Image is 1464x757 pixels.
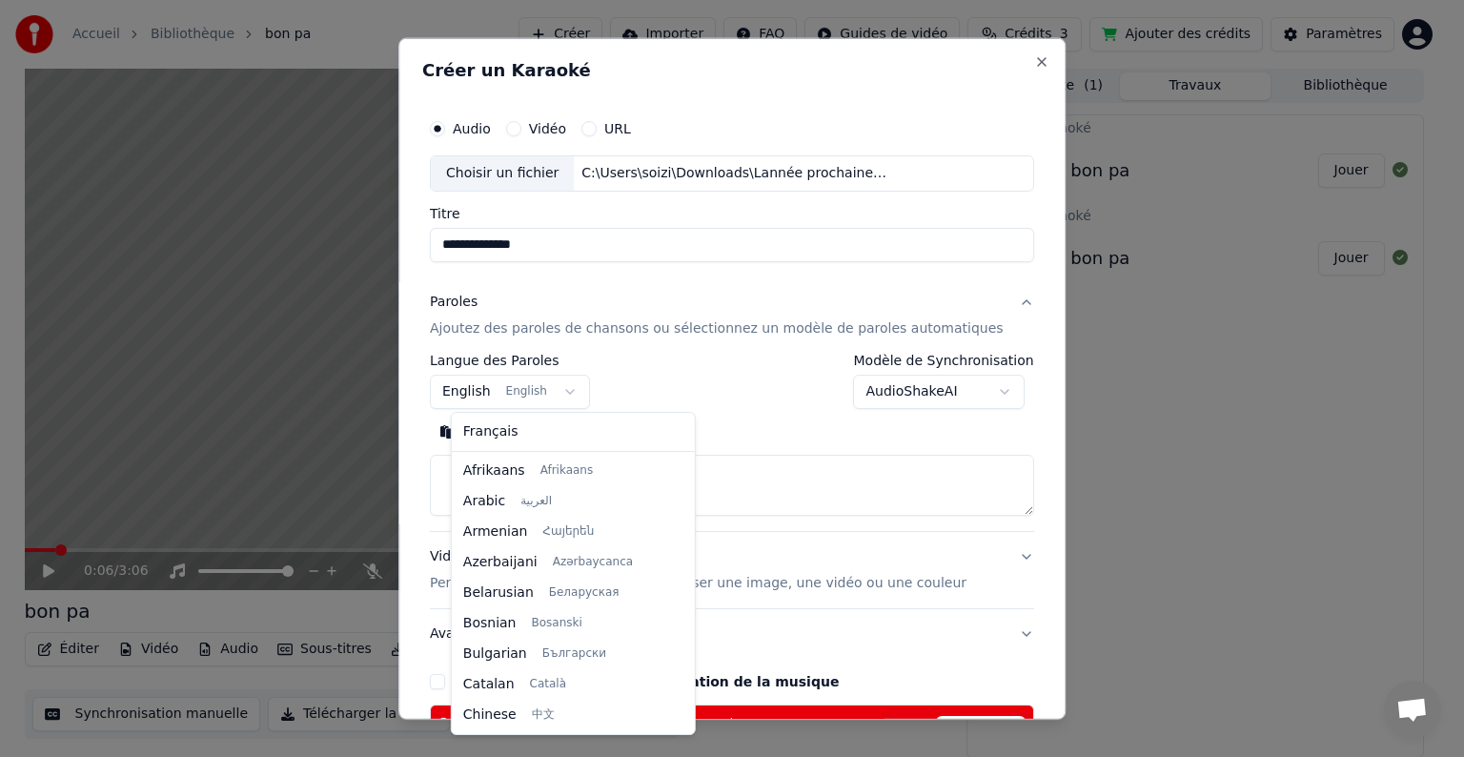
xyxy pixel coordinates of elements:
span: Български [542,646,606,662]
span: Հայերեն [542,524,594,540]
span: Catalan [463,675,515,694]
span: Armenian [463,522,528,542]
span: Français [463,422,518,441]
span: Azərbaycanca [553,555,633,570]
span: Chinese [463,706,517,725]
span: Afrikaans [463,461,525,481]
span: Català [530,677,566,692]
span: Afrikaans [540,463,594,479]
span: Bosnian [463,614,517,633]
span: Azerbaijani [463,553,538,572]
span: Belarusian [463,583,534,603]
span: العربية [520,494,552,509]
span: 中文 [532,707,555,723]
span: Bulgarian [463,644,527,664]
span: Bosanski [531,616,581,631]
span: Беларуская [549,585,620,601]
span: Arabic [463,492,505,511]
